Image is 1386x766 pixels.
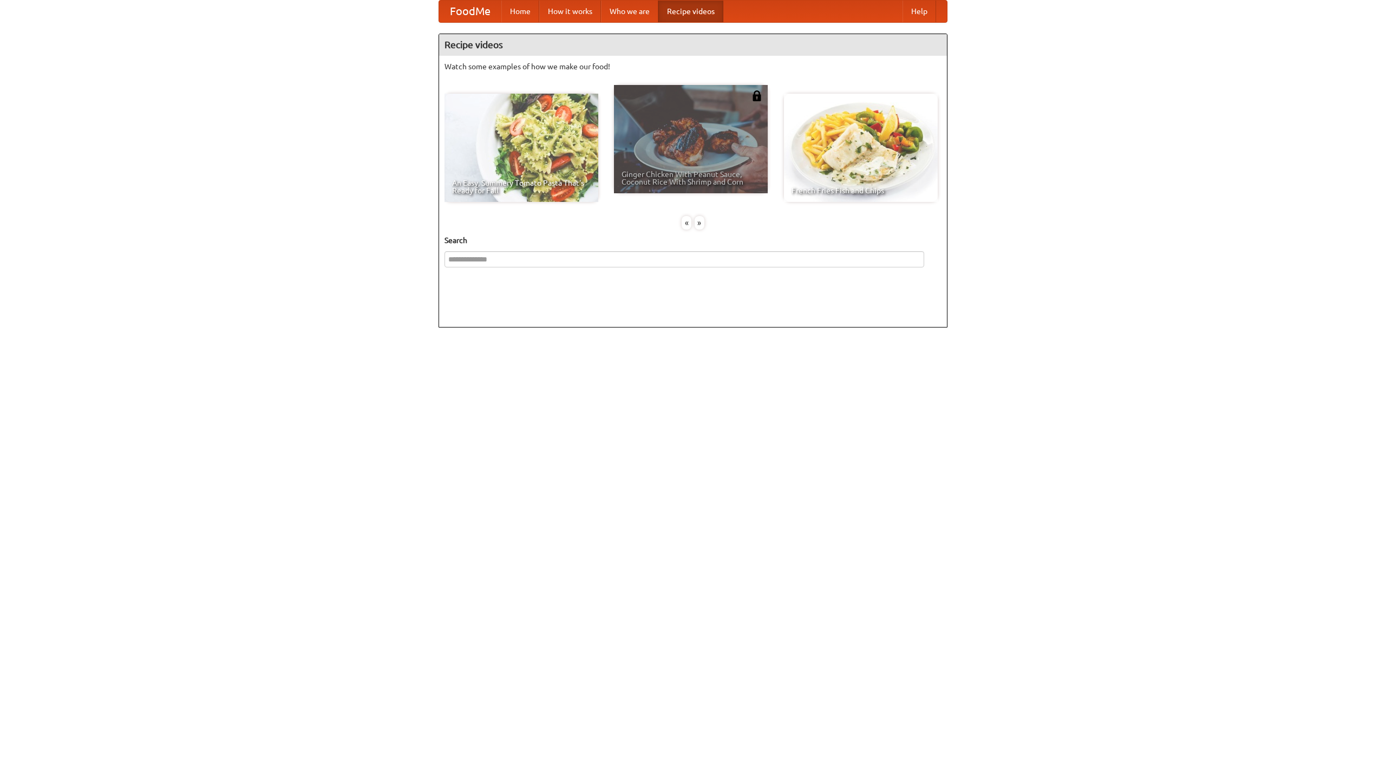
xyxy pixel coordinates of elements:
[501,1,539,22] a: Home
[903,1,936,22] a: Help
[601,1,658,22] a: Who we are
[792,187,930,194] span: French Fries Fish and Chips
[658,1,723,22] a: Recipe videos
[444,235,942,246] h5: Search
[695,216,704,230] div: »
[539,1,601,22] a: How it works
[439,1,501,22] a: FoodMe
[444,94,598,202] a: An Easy, Summery Tomato Pasta That's Ready for Fall
[784,94,938,202] a: French Fries Fish and Chips
[682,216,691,230] div: «
[452,179,591,194] span: An Easy, Summery Tomato Pasta That's Ready for Fall
[444,61,942,72] p: Watch some examples of how we make our food!
[751,90,762,101] img: 483408.png
[439,34,947,56] h4: Recipe videos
